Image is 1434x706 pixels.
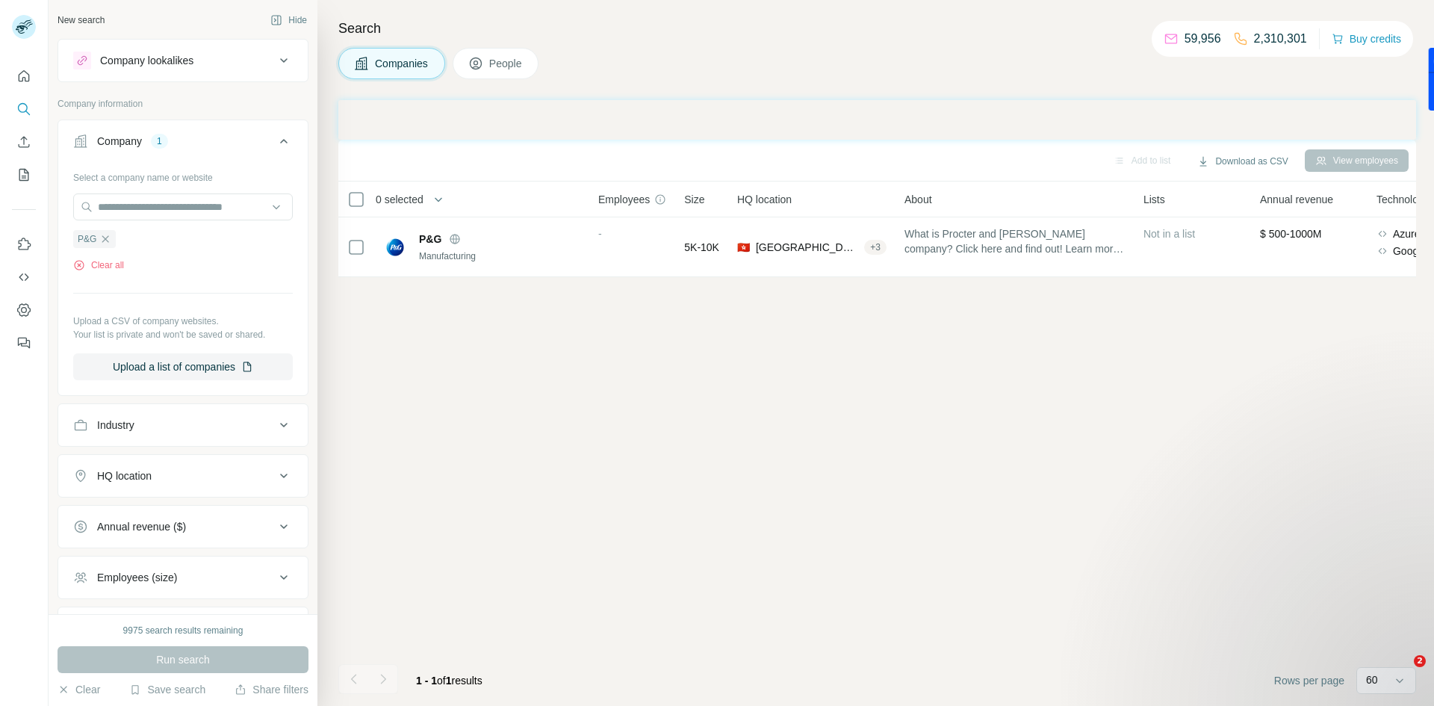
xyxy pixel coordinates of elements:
button: Clear [58,682,100,697]
button: Buy credits [1332,28,1401,49]
span: P&G [78,232,96,246]
div: Select a company name or website [73,165,293,185]
img: Logo of P&G [383,235,407,259]
button: Annual revenue ($) [58,509,308,545]
button: Upload a list of companies [73,353,293,380]
span: $ 500-1000M [1260,228,1322,240]
button: Enrich CSV [12,128,36,155]
button: Company lookalikes [58,43,308,78]
span: HQ location [737,192,792,207]
div: HQ location [97,468,152,483]
div: Industry [97,418,134,433]
p: 2,310,301 [1254,30,1307,48]
button: Technologies [58,610,308,646]
div: Annual revenue ($) [97,519,186,534]
p: Your list is private and won't be saved or shared. [73,328,293,341]
span: 🇭🇰 [737,240,750,255]
button: Quick start [12,63,36,90]
span: Rows per page [1274,673,1344,688]
div: 9975 search results remaining [123,624,243,637]
div: New search [58,13,105,27]
div: Employees (size) [97,570,177,585]
button: Feedback [12,329,36,356]
span: About [904,192,932,207]
span: 0 selected [376,192,423,207]
button: Save search [129,682,205,697]
span: Not in a list [1143,228,1195,240]
button: My lists [12,161,36,188]
span: - [598,228,602,240]
button: Clear all [73,258,124,272]
span: 5K-10K [684,240,719,255]
span: Size [684,192,704,207]
span: [GEOGRAPHIC_DATA], [GEOGRAPHIC_DATA] [756,240,858,255]
div: Company lookalikes [100,53,193,68]
span: Azure, [1393,226,1423,241]
div: 1 [151,134,168,148]
button: Employees (size) [58,560,308,595]
span: Companies [375,56,429,71]
span: 1 - 1 [416,675,437,687]
div: Manufacturing [419,250,580,263]
p: Company information [58,97,308,111]
p: 59,956 [1185,30,1221,48]
button: Download as CSV [1187,150,1298,173]
iframe: Intercom live chat [1383,655,1419,691]
span: 2 [1414,655,1426,667]
span: results [416,675,482,687]
button: Share filters [235,682,308,697]
span: of [437,675,446,687]
span: Annual revenue [1260,192,1333,207]
p: Upload a CSV of company websites. [73,315,293,328]
button: Industry [58,407,308,443]
span: 1 [446,675,452,687]
button: Company1 [58,123,308,165]
span: Employees [598,192,650,207]
span: What is Procter and [PERSON_NAME] company? Click here and find out! Learn more about P&G brands, ... [904,226,1126,256]
h4: Search [338,18,1416,39]
div: Company [97,134,142,149]
button: Dashboard [12,297,36,323]
span: Lists [1143,192,1165,207]
span: People [489,56,524,71]
button: Hide [260,9,317,31]
button: Use Surfe API [12,264,36,291]
div: + 3 [864,241,887,254]
p: 60 [1366,672,1378,687]
button: HQ location [58,458,308,494]
span: P&G [419,232,441,247]
iframe: Banner [338,100,1416,140]
button: Search [12,96,36,123]
button: Use Surfe on LinkedIn [12,231,36,258]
